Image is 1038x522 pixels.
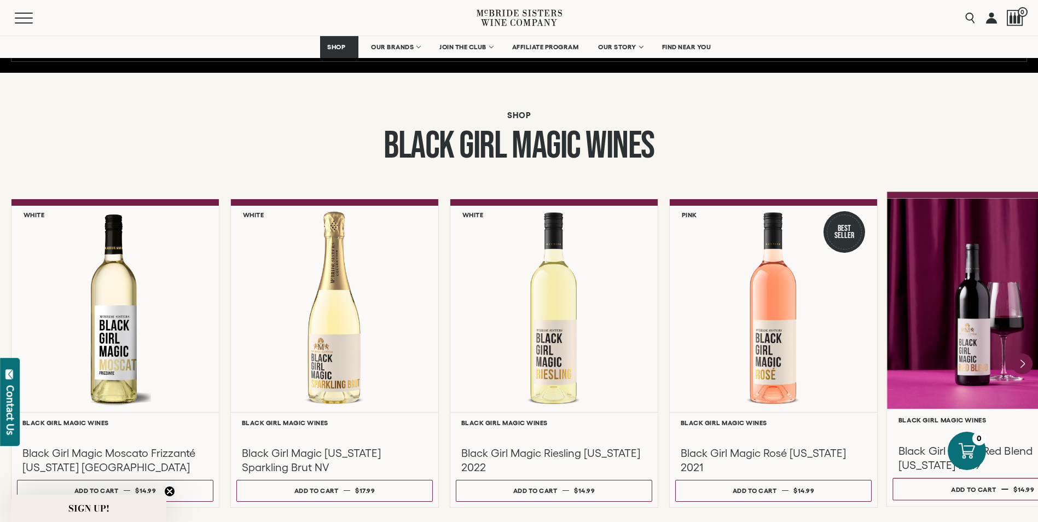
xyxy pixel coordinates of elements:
a: OUR STORY [591,36,650,58]
h6: White [462,211,484,218]
span: OUR STORY [598,43,636,51]
h6: Black Girl Magic Wines [22,419,208,426]
h6: White [24,211,45,218]
span: $14.99 [793,487,814,494]
span: $14.99 [135,487,156,494]
h3: Black Girl Magic Rosé [US_STATE] 2021 [681,446,866,474]
a: OUR BRANDS [364,36,427,58]
button: Add to cart $14.99 [456,480,652,502]
button: Add to cart $14.99 [675,480,872,502]
h3: Black Girl Magic Moscato Frizzanté [US_STATE] [GEOGRAPHIC_DATA] [22,446,208,474]
div: Add to cart [951,481,996,497]
a: White Black Girl Magic Riesling California Black Girl Magic Wines Black Girl Magic Riesling [US_S... [450,199,658,508]
a: White Black Girl Magic Moscato Frizzanté California NV Black Girl Magic Wines Black Girl Magic Mo... [11,199,219,508]
h3: Black Girl Magic [US_STATE] Sparkling Brut NV [242,446,427,474]
h3: Black Girl Magic Riesling [US_STATE] 2022 [461,446,647,474]
span: AFFILIATE PROGRAM [512,43,579,51]
button: Add to cart $17.99 [236,480,433,502]
h6: White [243,211,264,218]
button: Next [1012,353,1033,374]
button: Add to cart $14.99 [17,480,213,502]
span: $17.99 [355,487,375,494]
div: Contact Us [5,385,16,435]
a: SHOP [320,36,358,58]
span: Black [384,123,454,169]
div: Add to cart [733,483,777,498]
h6: Pink [682,211,697,218]
a: White Black Girl Magic California Sparkling Brut Black Girl Magic Wines Black Girl Magic [US_STAT... [230,199,439,508]
span: $14.99 [1013,485,1035,492]
div: Add to cart [294,483,339,498]
a: JOIN THE CLUB [432,36,500,58]
div: Add to cart [74,483,119,498]
div: Add to cart [513,483,558,498]
div: SIGN UP!Close teaser [11,495,166,522]
span: Magic [512,123,581,169]
span: 0 [1018,7,1028,17]
h6: Black Girl Magic Wines [461,419,647,426]
span: Wines [585,123,654,169]
span: OUR BRANDS [371,43,414,51]
h6: Black Girl Magic Wines [242,419,427,426]
h6: Black Girl Magic Wines [681,419,866,426]
button: Mobile Menu Trigger [15,13,54,24]
button: Close teaser [164,486,175,497]
span: SHOP [327,43,346,51]
div: 0 [972,432,986,445]
span: $14.99 [574,487,595,494]
a: AFFILIATE PROGRAM [505,36,586,58]
span: SIGN UP! [68,502,109,515]
span: FIND NEAR YOU [662,43,711,51]
a: Pink Best Seller Black Girl Magic Rosé California Black Girl Magic Wines Black Girl Magic Rosé [U... [669,199,878,508]
span: Girl [459,123,506,169]
a: FIND NEAR YOU [655,36,718,58]
span: JOIN THE CLUB [439,43,486,51]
